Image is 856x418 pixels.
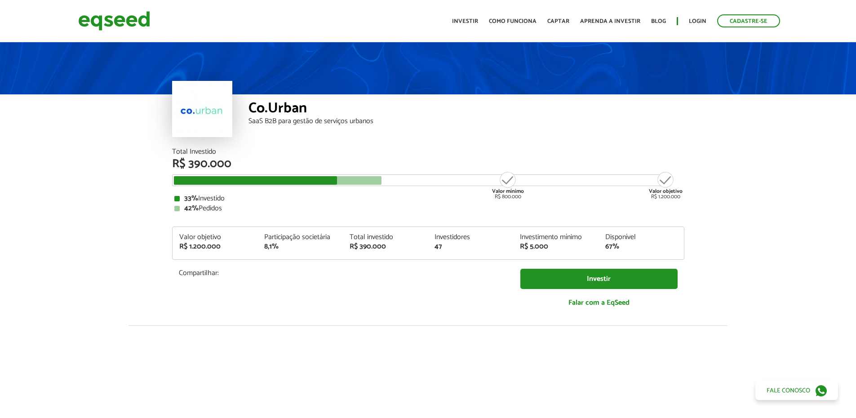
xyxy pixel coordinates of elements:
a: Blog [651,18,666,24]
div: 47 [435,243,506,250]
div: R$ 5.000 [520,243,592,250]
strong: 33% [184,192,198,205]
a: Investir [452,18,478,24]
div: Investidores [435,234,506,241]
div: R$ 1.200.000 [649,171,683,200]
div: R$ 390.000 [350,243,421,250]
a: Falar com a EqSeed [520,293,678,312]
a: Fale conosco [755,381,838,400]
div: SaaS B2B para gestão de serviços urbanos [248,118,684,125]
div: Co.Urban [248,101,684,118]
a: Investir [520,269,678,289]
strong: Valor mínimo [492,187,524,196]
a: Como funciona [489,18,537,24]
div: Pedidos [174,205,682,212]
div: Investido [174,195,682,202]
div: R$ 390.000 [172,158,684,170]
a: Aprenda a investir [580,18,640,24]
div: 8,1% [264,243,336,250]
div: Total Investido [172,148,684,156]
a: Login [689,18,706,24]
div: Investimento mínimo [520,234,592,241]
strong: Valor objetivo [649,187,683,196]
img: EqSeed [78,9,150,33]
div: Participação societária [264,234,336,241]
div: R$ 800.000 [491,171,525,200]
div: R$ 1.200.000 [179,243,251,250]
div: 67% [605,243,677,250]
a: Cadastre-se [717,14,780,27]
div: Total investido [350,234,421,241]
p: Compartilhar: [179,269,507,277]
a: Captar [547,18,569,24]
strong: 42% [184,202,199,214]
div: Disponível [605,234,677,241]
div: Valor objetivo [179,234,251,241]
